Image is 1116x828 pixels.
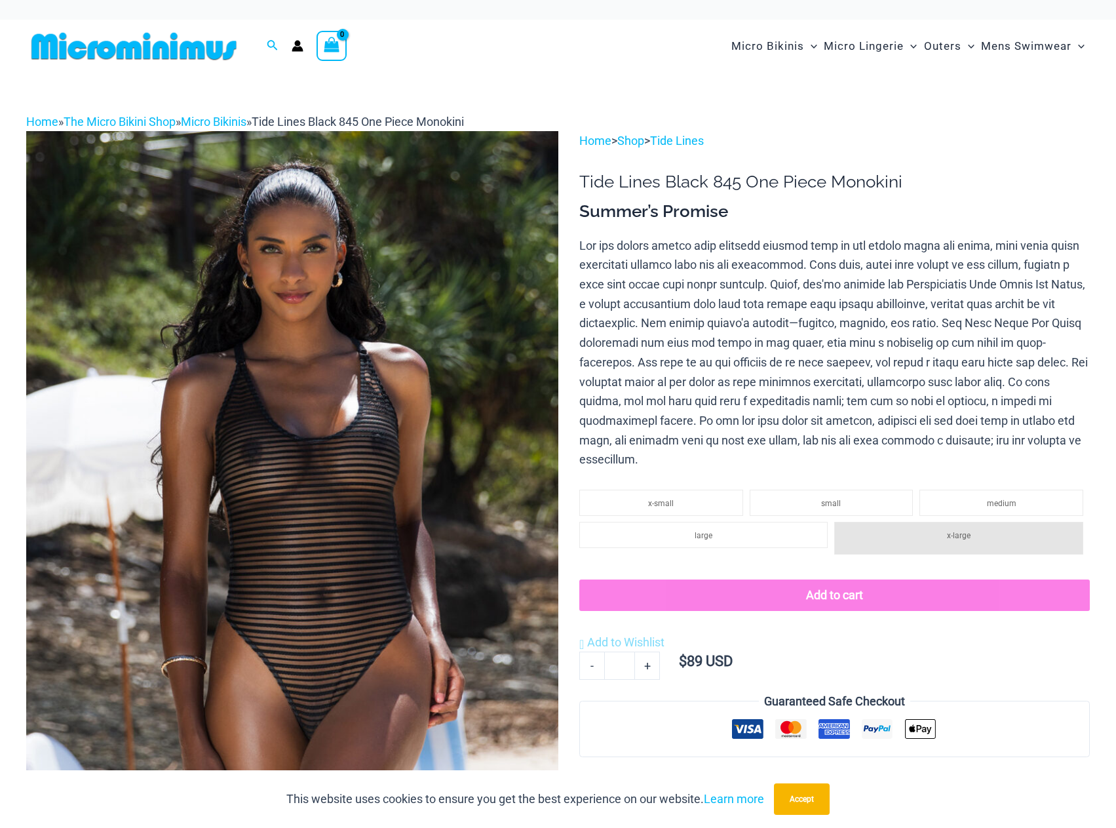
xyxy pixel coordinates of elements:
[579,633,664,652] a: Add to Wishlist
[821,499,841,508] span: small
[579,201,1090,223] h3: Summer’s Promise
[64,115,176,128] a: The Micro Bikini Shop
[26,115,58,128] a: Home
[648,499,674,508] span: x-small
[726,24,1090,68] nav: Site Navigation
[904,30,917,63] span: Menu Toggle
[579,652,604,679] a: -
[679,653,687,669] span: $
[924,30,961,63] span: Outers
[579,236,1090,469] p: Lor ips dolors ametco adip elitsedd eiusmod temp in utl etdolo magna ali enima, mini venia quisn ...
[579,172,1090,192] h1: Tide Lines Black 845 One Piece Monokini
[750,490,914,516] li: small
[317,31,347,61] a: View Shopping Cart, empty
[961,30,974,63] span: Menu Toggle
[26,31,242,61] img: MM SHOP LOGO FLAT
[267,38,279,54] a: Search icon link
[579,490,743,516] li: x-small
[774,783,830,815] button: Accept
[579,522,828,548] li: large
[181,115,246,128] a: Micro Bikinis
[286,789,764,809] p: This website uses cookies to ensure you get the best experience on our website.
[1071,30,1085,63] span: Menu Toggle
[695,531,712,540] span: large
[820,26,920,66] a: Micro LingerieMenu ToggleMenu Toggle
[731,30,804,63] span: Micro Bikinis
[987,499,1016,508] span: medium
[921,26,978,66] a: OutersMenu ToggleMenu Toggle
[579,580,1090,611] button: Add to cart
[947,531,971,540] span: x-large
[704,792,764,806] a: Learn more
[824,30,904,63] span: Micro Lingerie
[579,134,611,148] a: Home
[728,26,820,66] a: Micro BikinisMenu ToggleMenu Toggle
[587,635,664,649] span: Add to Wishlist
[252,115,464,128] span: Tide Lines Black 845 One Piece Monokini
[292,40,303,52] a: Account icon link
[919,490,1083,516] li: medium
[981,30,1071,63] span: Mens Swimwear
[834,522,1083,555] li: x-large
[604,652,635,679] input: Product quantity
[617,134,644,148] a: Shop
[978,26,1088,66] a: Mens SwimwearMenu ToggleMenu Toggle
[579,131,1090,151] p: > >
[804,30,817,63] span: Menu Toggle
[26,115,464,128] span: » » »
[635,652,660,679] a: +
[679,653,733,669] bdi: 89 USD
[650,134,704,148] a: Tide Lines
[759,692,910,711] legend: Guaranteed Safe Checkout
